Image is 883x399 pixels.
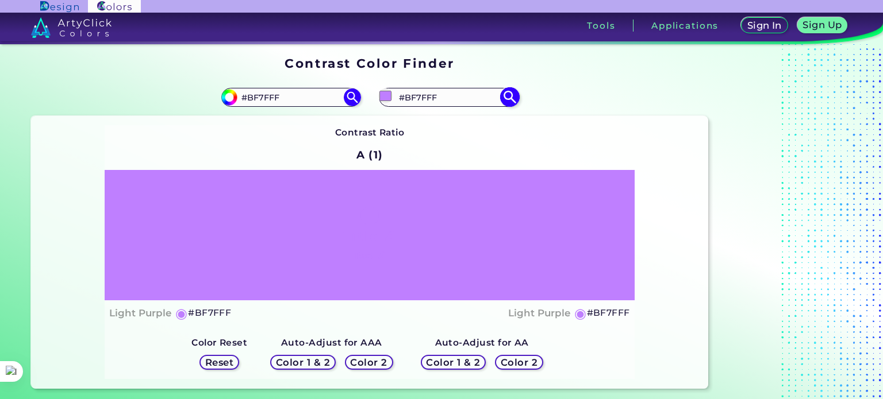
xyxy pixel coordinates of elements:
h5: ◉ [574,307,587,320]
input: type color 2.. [395,90,502,105]
strong: Auto-Adjust for AA [435,337,529,348]
strong: Color Reset [191,337,247,348]
h5: ◉ [175,307,188,320]
h4: Text ✗ [354,247,385,264]
strong: Auto-Adjust for AAA [281,337,382,348]
h5: Reset [206,358,232,367]
img: icon search [500,87,520,107]
h4: Light Purple [109,305,171,321]
h3: Applications [651,21,719,30]
a: Sign Up [800,18,845,33]
h3: Tools [587,21,615,30]
h5: #BF7FFF [188,305,231,320]
img: ArtyClick Design logo [40,1,79,12]
img: logo_artyclick_colors_white.svg [31,17,112,38]
img: icon search [344,88,361,106]
h5: #BF7FFF [587,305,630,320]
h1: Title ✗ [343,227,396,245]
h4: Light Purple [508,305,570,321]
input: type color 1.. [237,90,344,105]
h5: Color 2 [352,358,386,367]
a: Sign In [743,18,785,33]
h5: Color 2 [502,358,536,367]
h2: A (1) [351,142,389,168]
h5: Color 1 & 2 [429,358,478,367]
h5: Color 1 & 2 [279,358,328,367]
h5: Sign In [749,21,780,30]
h5: Sign Up [805,21,840,29]
strong: Contrast Ratio [335,127,405,138]
h1: Contrast Color Finder [285,55,454,72]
